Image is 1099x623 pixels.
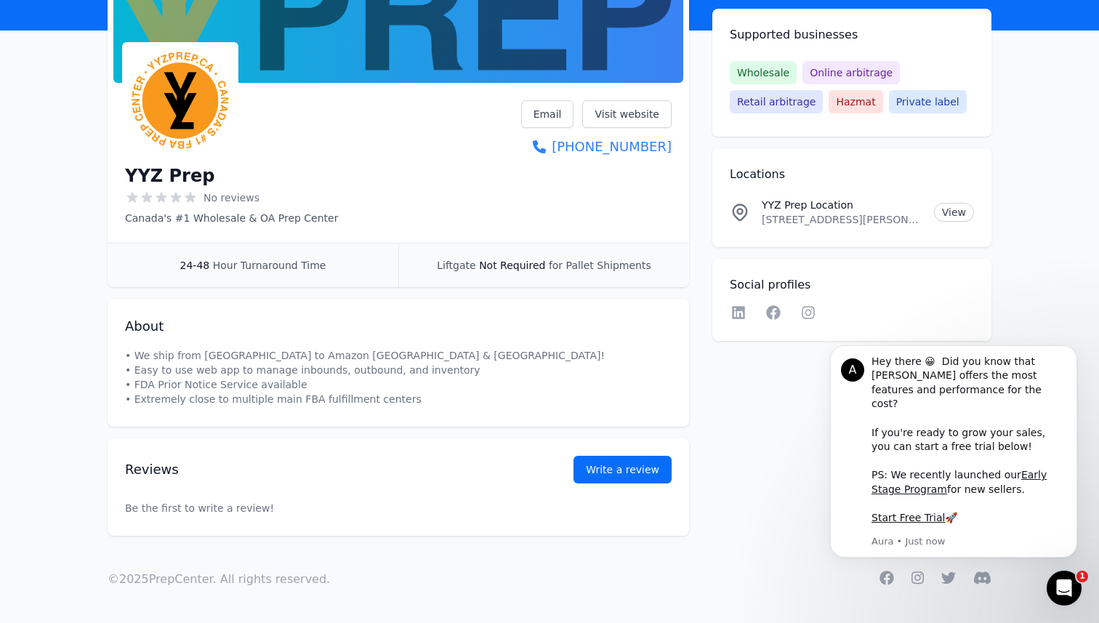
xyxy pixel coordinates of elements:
h2: About [125,316,672,337]
span: Not Required [479,260,545,271]
h2: Locations [730,166,974,183]
a: Email [521,100,574,128]
span: Retail arbitrage [730,90,823,113]
iframe: Intercom notifications message [808,337,1099,584]
span: Private label [889,90,967,113]
span: 24-48 [180,260,210,271]
p: Canada's #1 Wholesale & OA Prep Center [125,211,338,225]
p: Be the first to write a review! [125,472,672,544]
a: [PHONE_NUMBER] [521,137,672,157]
p: YYZ Prep Location [762,198,922,212]
span: Online arbitrage [802,61,900,84]
span: No reviews [204,190,259,205]
h2: Reviews [125,459,527,480]
img: YYZ Prep [125,45,235,156]
p: © 2025 PrepCenter. All rights reserved. [108,571,330,588]
h1: YYZ Prep [125,164,214,188]
h2: Social profiles [730,276,974,294]
span: Liftgate [437,260,475,271]
a: View [934,203,974,222]
p: [STREET_ADDRESS][PERSON_NAME] [762,212,922,227]
span: Hazmat [829,90,882,113]
span: Hour Turnaround Time [213,260,326,271]
span: Wholesale [730,61,797,84]
span: 1 [1076,571,1088,582]
a: Visit website [582,100,672,128]
span: for Pallet Shipments [549,260,651,271]
h2: Supported businesses [730,26,974,44]
a: Write a review [573,456,672,483]
iframe: Intercom live chat [1047,571,1082,606]
p: • We ship from [GEOGRAPHIC_DATA] to Amazon [GEOGRAPHIC_DATA] & [GEOGRAPHIC_DATA]! • Easy to use w... [125,348,672,406]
